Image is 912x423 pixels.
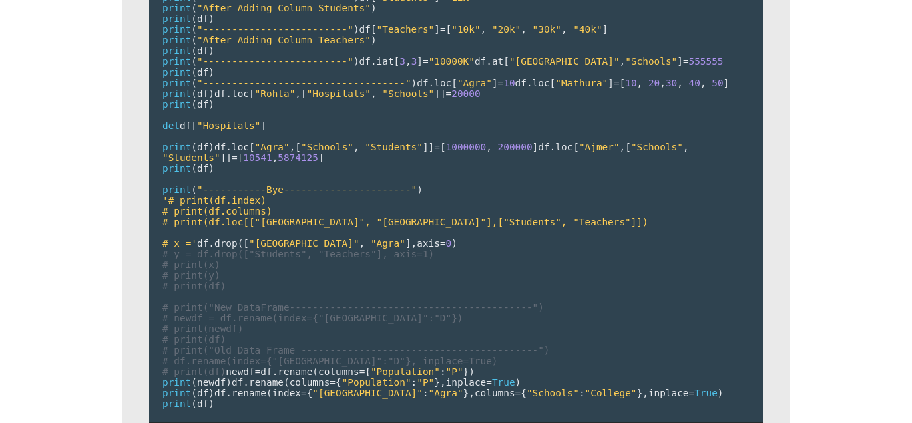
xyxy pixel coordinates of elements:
span: # newdf = df.rename(index={"[GEOGRAPHIC_DATA]":"D"}) [162,313,463,323]
span: print [162,163,191,174]
span: ( [191,163,197,174]
span: drop [214,238,238,249]
span: ]= [492,78,503,88]
span: ) [208,67,214,78]
span: df [232,377,243,388]
span: 30 [666,78,677,88]
span: 0 [446,238,452,249]
span: ] [260,120,266,131]
span: "-------------------------" [197,24,353,35]
span: . [272,366,278,377]
span: df [197,13,208,24]
span: loc [232,88,249,99]
span: columns [290,377,330,388]
span: # print(df) [162,334,226,345]
span: , [637,78,643,88]
span: df [214,388,226,398]
span: = [440,238,446,249]
span: [ [451,78,457,88]
span: "[GEOGRAPHIC_DATA]" [509,56,620,67]
span: ) [208,163,214,174]
span: ) [451,238,457,249]
span: df [197,388,208,398]
span: [ [550,78,556,88]
span: "Hospitals" [307,88,371,99]
span: df [197,88,208,99]
span: }, [463,388,475,398]
span: df [214,142,226,152]
span: ( [266,388,272,398]
span: ) [226,377,232,388]
span: ,[ [290,142,301,152]
span: ]]= [434,88,451,99]
span: ( [191,184,197,195]
span: "-------------------------" [197,56,353,67]
span: print [162,67,191,78]
span: , [486,142,492,152]
span: ]=[ [608,78,625,88]
span: columns [318,366,359,377]
span: [ [249,88,255,99]
span: ( [191,3,197,13]
span: ) [371,3,377,13]
span: . [429,78,435,88]
span: : [423,388,429,398]
span: ( [191,67,197,78]
span: ( [191,377,197,388]
span: ,[ [295,88,306,99]
span: , [405,56,411,67]
span: df [475,56,486,67]
span: print [162,388,191,398]
span: df [214,88,226,99]
span: print [162,78,191,88]
span: ( [191,45,197,56]
span: # print(df) [162,366,226,377]
span: , [353,142,359,152]
span: ]=[ [434,24,451,35]
span: "Agra" [457,78,492,88]
span: # print("Old Data Frame -----------------------------------------") [162,345,549,356]
span: "Hospitals" [197,120,260,131]
span: ) [515,377,521,388]
span: columns [475,388,515,398]
span: df [197,99,208,110]
span: ) [417,184,423,195]
span: ) [208,13,214,24]
span: print [162,45,191,56]
span: , [359,238,365,249]
span: , [481,24,487,35]
span: "After Adding Column Teachers" [197,35,371,45]
span: ) [208,99,214,110]
span: ( [191,142,197,152]
span: = [486,377,492,388]
span: , [272,152,278,163]
span: "Schools" [527,388,579,398]
span: rename [278,366,312,377]
span: ) [208,88,214,99]
span: . [226,88,232,99]
span: # print(newdf) [162,323,243,334]
span: "30k" [533,24,561,35]
span: = [255,366,261,377]
span: print [162,398,191,409]
span: # print(df) [162,281,226,291]
span: , [677,78,683,88]
span: df [260,366,272,377]
span: "20k" [492,24,521,35]
span: "Teachers" [377,24,435,35]
span: "After Adding Column Students" [197,3,371,13]
span: [ [371,24,377,35]
span: 1000000 [446,142,487,152]
span: [ [249,142,255,152]
span: . [550,142,556,152]
span: "Ajmer" [579,142,620,152]
span: . [486,56,492,67]
span: , [521,24,527,35]
span: 20000 [451,88,480,99]
span: 555555 [689,56,724,67]
span: 5874125 [278,152,318,163]
span: "-----------------------------------" [197,78,411,88]
span: [ [573,142,579,152]
span: 10 [503,78,515,88]
span: ( [191,78,197,88]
